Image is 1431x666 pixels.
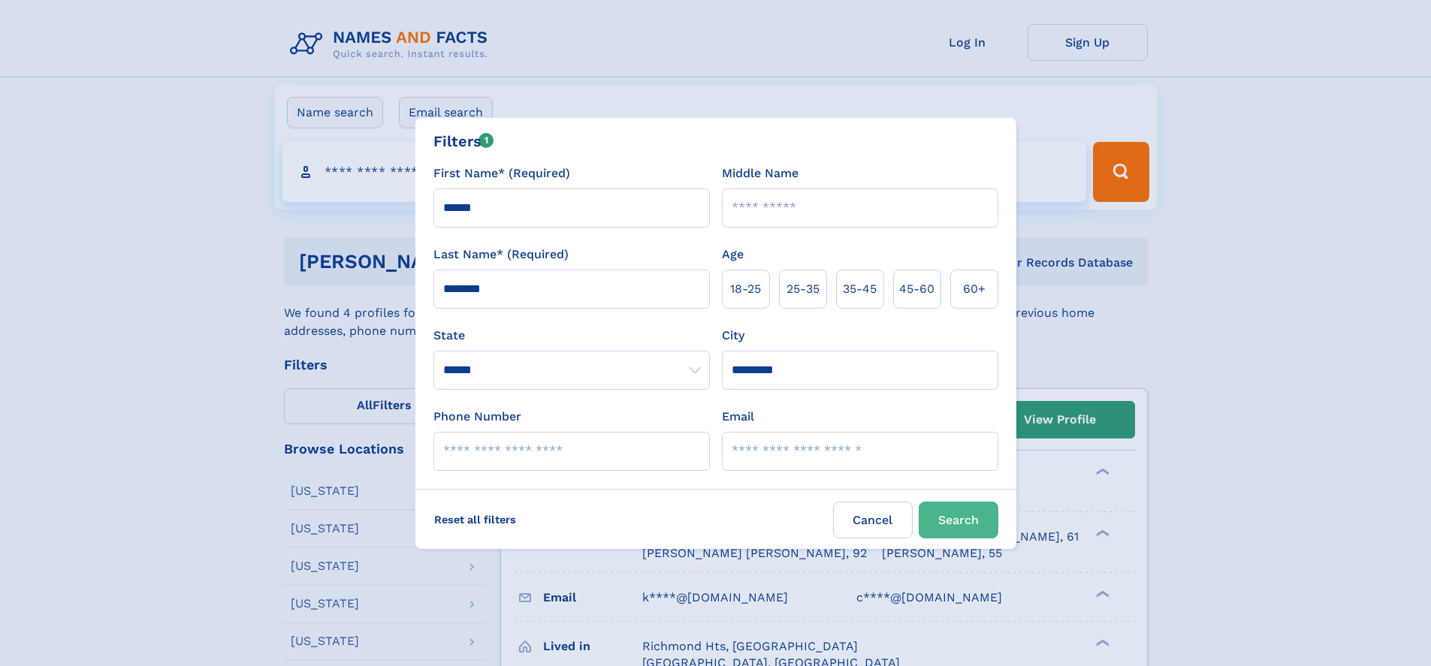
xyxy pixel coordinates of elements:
button: Search [919,502,998,538]
label: State [433,327,710,345]
label: Cancel [833,502,913,538]
label: Phone Number [433,408,521,426]
label: First Name* (Required) [433,164,570,182]
label: Middle Name [722,164,799,182]
span: 18‑25 [730,280,761,298]
span: 35‑45 [843,280,877,298]
label: Reset all filters [424,502,526,538]
span: 25‑35 [786,280,820,298]
label: Email [722,408,754,426]
span: 60+ [963,280,986,298]
div: Filters [433,130,494,152]
label: Age [722,246,744,264]
span: 45‑60 [899,280,934,298]
label: Last Name* (Required) [433,246,569,264]
label: City [722,327,744,345]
